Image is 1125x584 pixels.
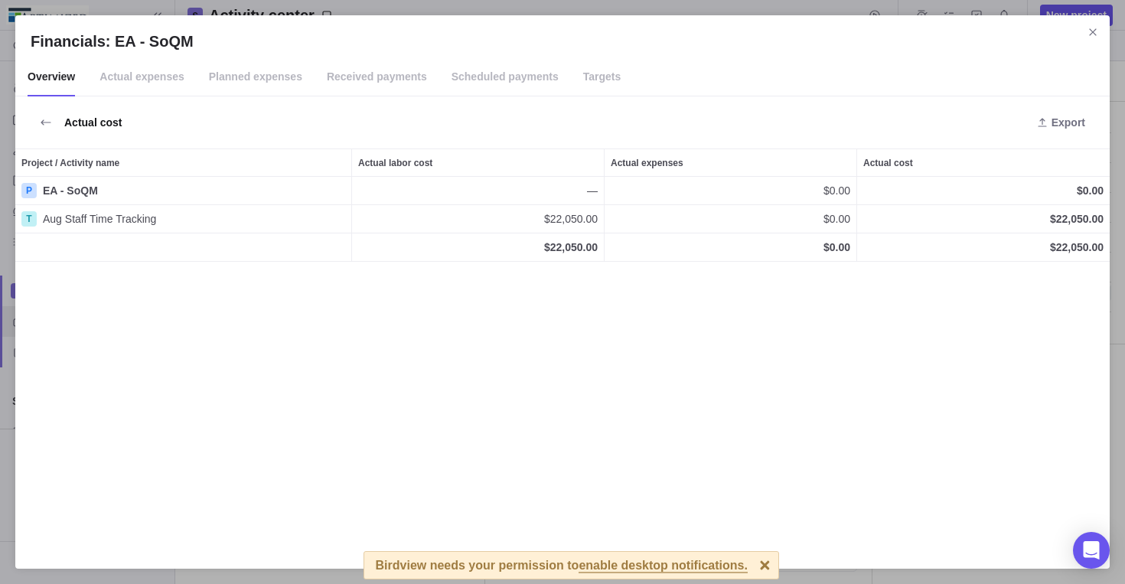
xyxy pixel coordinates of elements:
span: Close [1082,21,1104,43]
div: Actual expenses [605,205,857,233]
div: $0.00 [605,205,856,233]
div: Actual labor cost [352,205,605,233]
span: EA - SoQM [43,183,98,198]
h2: Financials: EA - SoQM [31,31,1094,52]
span: $0.00 [823,183,850,198]
div: Project / Activity name [15,149,351,176]
span: Project / Activity name [21,155,119,171]
div: grid [15,177,1110,553]
div: Open Intercom Messenger [1073,532,1110,569]
span: Actual cost [863,155,913,171]
div: Actual expenses [605,233,857,262]
span: Aug Staff Time Tracking [43,211,156,227]
div: Financials: EA - SoQM [15,15,1110,569]
div: T [21,211,37,227]
div: $22,050.00 [352,233,604,261]
div: Actual labor cost [352,233,605,262]
span: Targets [583,58,621,96]
span: $0.00 [823,240,850,255]
div: $0.00 [857,177,1110,204]
div: Project / Activity name [15,177,352,205]
div: Actual cost [857,177,1110,205]
span: Scheduled payments [452,58,559,96]
div: Actual cost [857,233,1110,262]
span: Actual expenses [611,155,683,171]
div: Actual labor cost [352,149,604,176]
div: Actual cost [857,205,1110,233]
span: — [587,183,598,198]
span: Export [1030,112,1091,133]
span: Received payments [327,58,427,96]
div: Actual labor cost [352,177,605,205]
span: $0.00 [823,211,850,227]
div: Project / Activity name [15,233,352,262]
span: Overview [28,58,75,96]
div: $22,050.00 [352,205,604,233]
div: Actual expenses [605,149,856,176]
span: $22,050.00 [1050,211,1104,227]
div: $22,050.00 [857,233,1110,261]
div: $22,050.00 [857,205,1110,233]
span: Planned expenses [209,58,302,96]
div: Actual expenses [605,177,857,205]
span: Actual labor cost [358,155,432,171]
div: $0.00 [605,177,856,204]
span: Actual cost [58,115,122,130]
span: Actual expenses [99,58,184,96]
span: $22,050.00 [544,211,598,227]
div: — [352,177,604,204]
div: Birdview needs your permission to [376,552,748,579]
span: Back to metrics [34,112,58,133]
span: $0.00 [1077,183,1104,198]
div: P [21,183,37,198]
div: Project / Activity name [15,205,352,233]
div: Actual cost [857,149,1110,176]
div: $0.00 [605,233,856,261]
span: $22,050.00 [544,240,598,255]
span: enable desktop notifications. [579,560,747,573]
span: Export [1052,115,1085,130]
span: $22,050.00 [1050,240,1104,255]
